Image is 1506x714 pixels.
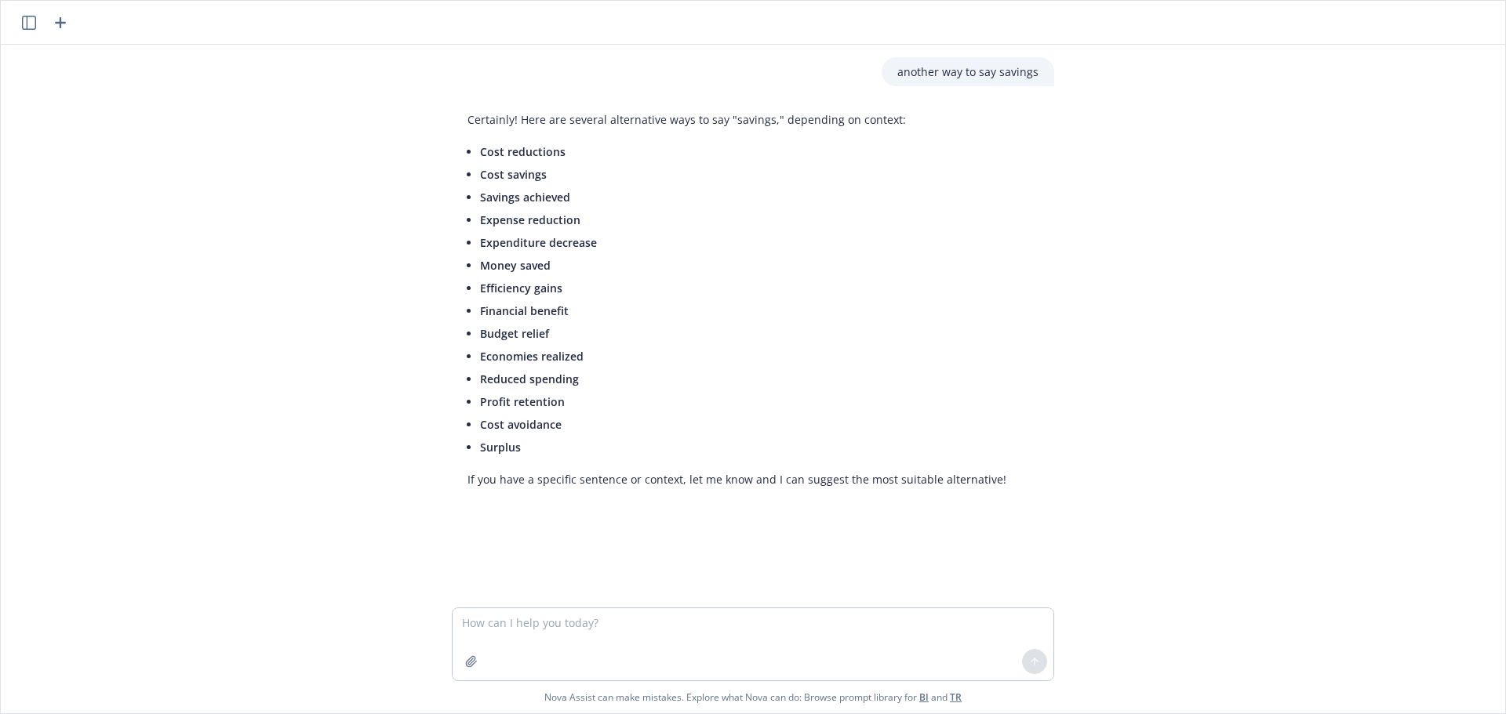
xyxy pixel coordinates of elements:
span: Nova Assist can make mistakes. Explore what Nova can do: Browse prompt library for and [7,681,1499,713]
span: Money saved [480,258,551,273]
a: BI [919,690,929,704]
span: Cost savings [480,167,547,182]
span: Reduced spending [480,371,579,386]
p: If you have a specific sentence or context, let me know and I can suggest the most suitable alter... [467,471,1006,487]
span: Budget relief [480,326,549,341]
p: Certainly! Here are several alternative ways to say "savings," depending on context: [467,111,1006,128]
p: another way to say savings [897,63,1039,80]
span: Surplus [480,440,521,455]
span: Efficiency gains [480,281,562,295]
a: TR [950,690,962,704]
span: Profit retention [480,394,565,409]
span: Cost reductions [480,144,566,159]
span: Expenditure decrease [480,235,597,250]
span: Savings achieved [480,190,570,205]
span: Financial benefit [480,303,569,318]
span: Economies realized [480,349,584,364]
span: Cost avoidance [480,417,562,432]
span: Expense reduction [480,212,580,227]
